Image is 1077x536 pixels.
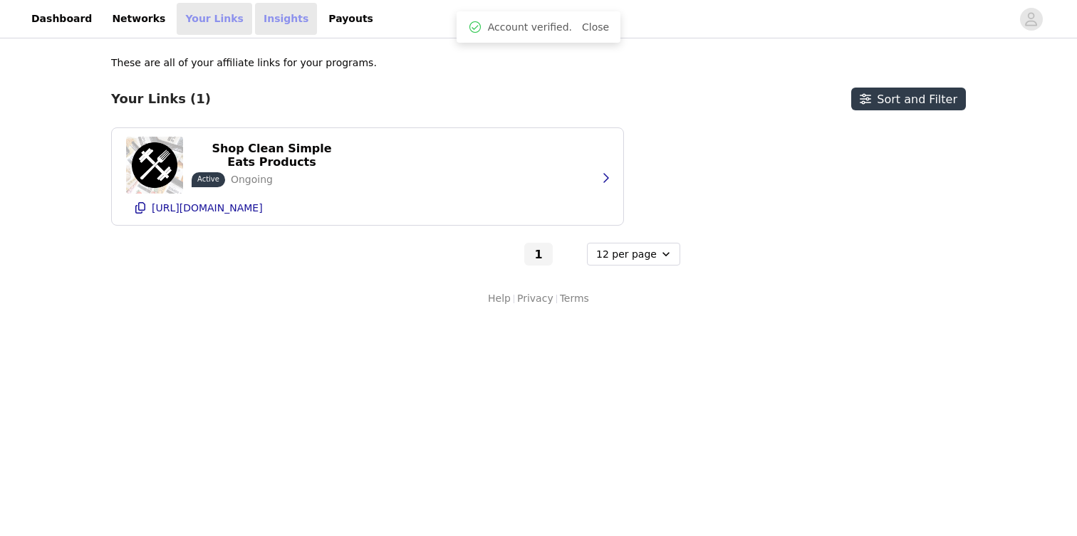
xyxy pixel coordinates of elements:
[851,88,966,110] button: Sort and Filter
[177,3,252,35] a: Your Links
[23,3,100,35] a: Dashboard
[200,142,343,169] p: Shop Clean Simple Eats Products
[493,243,521,266] button: Go to previous page
[197,174,219,184] p: Active
[488,291,511,306] a: Help
[231,172,273,187] p: Ongoing
[111,91,211,107] h3: Your Links (1)
[103,3,174,35] a: Networks
[320,3,382,35] a: Payouts
[560,291,589,306] a: Terms
[152,202,263,214] p: [URL][DOMAIN_NAME]
[524,243,553,266] button: Go To Page 1
[192,144,352,167] button: Shop Clean Simple Eats Products
[556,243,584,266] button: Go to next page
[255,3,317,35] a: Insights
[1024,8,1038,31] div: avatar
[111,56,377,70] p: These are all of your affiliate links for your programs.
[126,137,183,194] img: Shop Clean Simple Eats Products
[517,291,553,306] a: Privacy
[582,21,609,33] a: Close
[488,20,572,35] span: Account verified.
[126,196,609,219] button: [URL][DOMAIN_NAME]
